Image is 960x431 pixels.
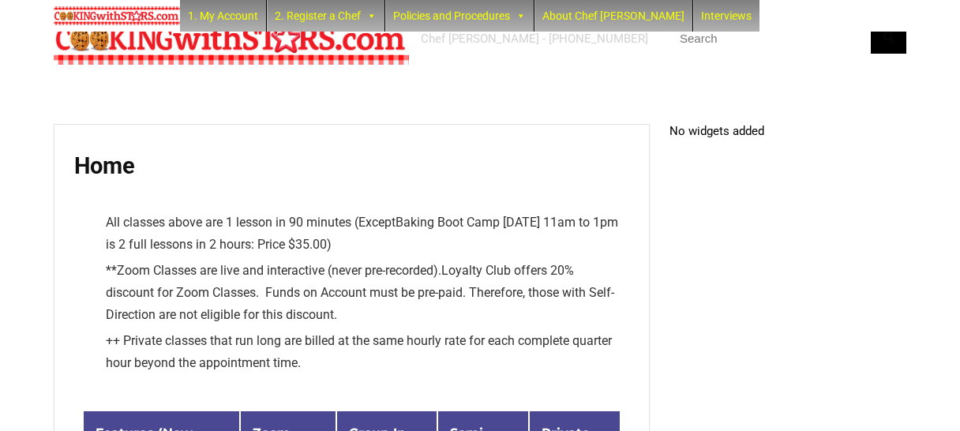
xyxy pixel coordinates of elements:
div: Chef [PERSON_NAME] - [PHONE_NUMBER] [421,31,648,47]
img: Chef Paula's Cooking With Stars [54,6,180,25]
li: ** Loyalty Club offers 20% discount for Zoom Classes. Funds on Account must be pre-paid. Therefor... [106,260,621,326]
p: No widgets added [669,124,906,138]
img: Chef Paula's Cooking With Stars [54,12,409,65]
li: All classes above are 1 lesson in 90 minutes (Except [106,212,621,256]
li: ++ Private classes that run long are billed at the same hourly rate for each complete quarter hou... [106,330,621,374]
input: Search [669,24,906,54]
span: Zoom Classes are live and interactive (never pre-recorded). [117,263,441,278]
h1: Home [74,152,629,179]
button: Search [871,24,906,54]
